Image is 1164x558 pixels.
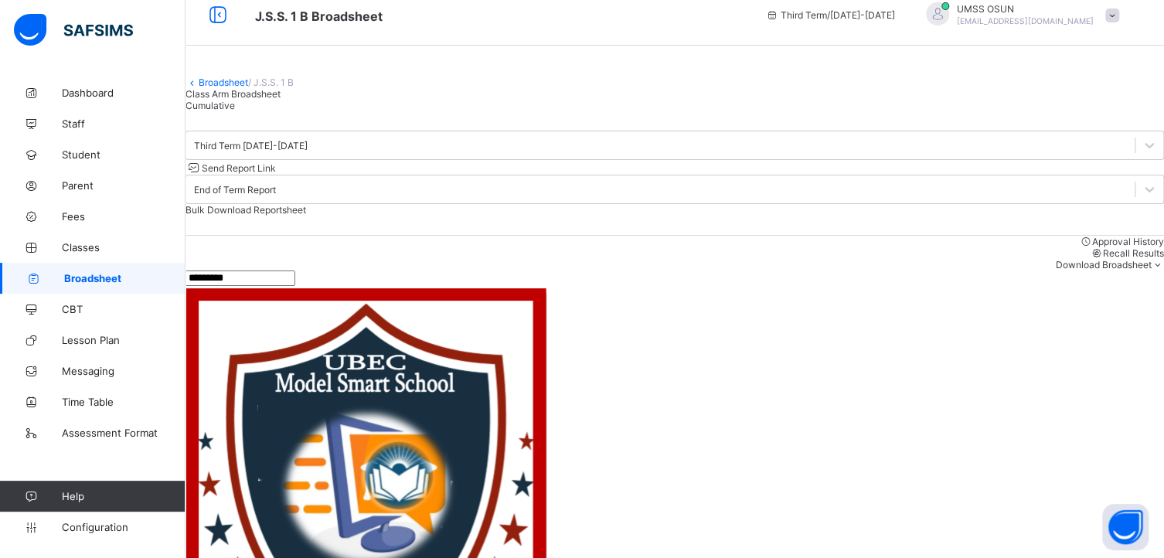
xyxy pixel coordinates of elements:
span: Dashboard [62,87,185,99]
span: Lesson Plan [62,334,185,346]
span: Student [62,148,185,161]
div: End of Term Report [194,184,276,196]
a: Broadsheet [199,77,248,88]
span: Parent [62,179,185,192]
div: Third Term [DATE]-[DATE] [194,140,308,151]
img: safsims [14,14,133,46]
span: CBT [62,303,185,315]
span: UMSS OSUN [957,3,1094,15]
span: Class Arm Broadsheet [185,88,281,100]
div: UMSSOSUN [910,2,1127,28]
span: Class Arm Broadsheet [255,9,383,24]
span: Messaging [62,365,185,377]
span: Download Broadsheet [1055,259,1151,270]
span: Broadsheet [64,272,185,284]
span: [EMAIL_ADDRESS][DOMAIN_NAME] [957,16,1094,26]
button: Open asap [1102,504,1149,550]
span: session/term information [765,9,895,21]
span: Bulk Download Reportsheet [185,204,306,216]
span: Recall Results [1103,247,1164,259]
span: Assessment Format [62,427,185,439]
span: Time Table [62,396,185,408]
span: / J.S.S. 1 B [248,77,294,88]
span: Help [62,490,185,502]
span: Classes [62,241,185,253]
span: Cumulative [185,100,235,111]
span: Approval History [1092,236,1164,247]
span: Fees [62,210,185,223]
span: Send Report Link [202,162,276,174]
span: Configuration [62,521,185,533]
span: Staff [62,117,185,130]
